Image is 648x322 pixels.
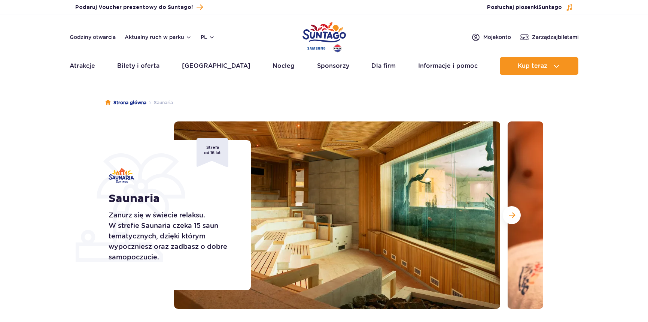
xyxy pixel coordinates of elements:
[371,57,396,75] a: Dla firm
[75,4,193,11] span: Podaruj Voucher prezentowy do Suntago!
[532,33,579,41] span: Zarządzaj biletami
[125,34,192,40] button: Aktualny ruch w parku
[197,138,228,167] div: Strefa od 16 lat
[109,168,134,183] img: Saunaria
[109,192,234,205] h1: Saunaria
[418,57,478,75] a: Informacje i pomoc
[273,57,295,75] a: Nocleg
[487,4,573,11] button: Posłuchaj piosenkiSuntago
[75,2,203,12] a: Podaruj Voucher prezentowy do Suntago!
[117,57,159,75] a: Bilety i oferta
[182,57,250,75] a: [GEOGRAPHIC_DATA]
[520,33,579,42] a: Zarządzajbiletami
[483,33,511,41] span: Moje konto
[146,99,173,106] li: Saunaria
[518,63,547,69] span: Kup teraz
[302,19,346,53] a: Park of Poland
[70,57,95,75] a: Atrakcje
[538,5,562,10] span: Suntago
[471,33,511,42] a: Mojekonto
[487,4,562,11] span: Posłuchaj piosenki
[500,57,578,75] button: Kup teraz
[503,206,521,224] button: Następny slajd
[109,210,234,262] p: Zanurz się w świecie relaksu. W strefie Saunaria czeka 15 saun tematycznych, dzięki którym wypocz...
[317,57,349,75] a: Sponsorzy
[105,99,146,106] a: Strona główna
[70,33,116,41] a: Godziny otwarcia
[201,33,215,41] button: pl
